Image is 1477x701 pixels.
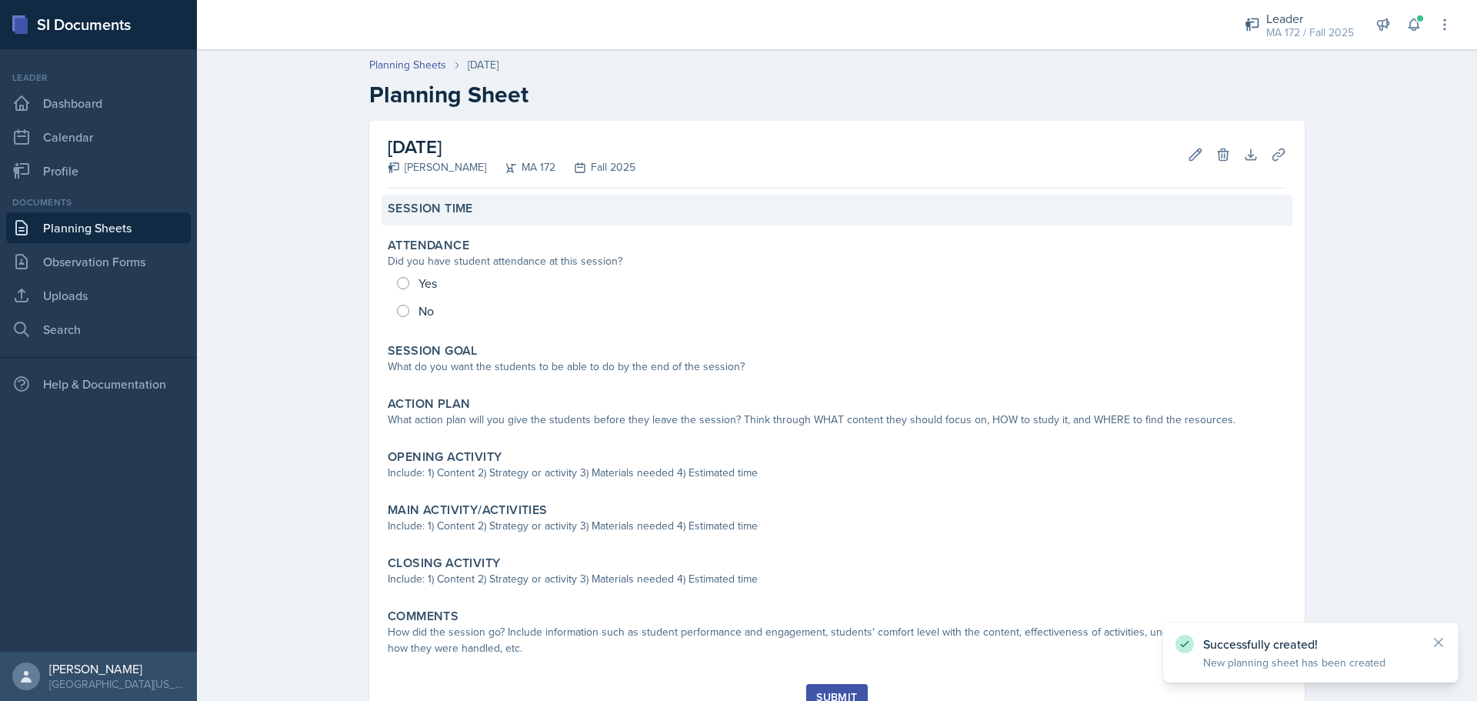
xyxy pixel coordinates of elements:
a: Planning Sheets [6,212,191,243]
div: Include: 1) Content 2) Strategy or activity 3) Materials needed 4) Estimated time [388,465,1286,481]
div: [PERSON_NAME] [49,661,185,676]
p: New planning sheet has been created [1203,655,1419,670]
div: Leader [1266,9,1354,28]
div: MA 172 [486,159,555,175]
label: Closing Activity [388,556,500,571]
div: [PERSON_NAME] [388,159,486,175]
label: Opening Activity [388,449,502,465]
a: Dashboard [6,88,191,119]
a: Observation Forms [6,246,191,277]
div: Help & Documentation [6,369,191,399]
div: [GEOGRAPHIC_DATA][US_STATE] in [GEOGRAPHIC_DATA] [49,676,185,692]
a: Profile [6,155,191,186]
a: Uploads [6,280,191,311]
label: Main Activity/Activities [388,502,548,518]
label: Session Goal [388,343,478,359]
div: Include: 1) Content 2) Strategy or activity 3) Materials needed 4) Estimated time [388,518,1286,534]
div: What do you want the students to be able to do by the end of the session? [388,359,1286,375]
div: Documents [6,195,191,209]
label: Action Plan [388,396,470,412]
a: Search [6,314,191,345]
div: Did you have student attendance at this session? [388,253,1286,269]
div: What action plan will you give the students before they leave the session? Think through WHAT con... [388,412,1286,428]
div: How did the session go? Include information such as student performance and engagement, students'... [388,624,1286,656]
label: Session Time [388,201,473,216]
div: [DATE] [468,57,498,73]
label: Comments [388,609,458,624]
div: MA 172 / Fall 2025 [1266,25,1354,41]
div: Leader [6,71,191,85]
div: Include: 1) Content 2) Strategy or activity 3) Materials needed 4) Estimated time [388,571,1286,587]
h2: Planning Sheet [369,81,1305,108]
a: Calendar [6,122,191,152]
div: Fall 2025 [555,159,635,175]
label: Attendance [388,238,469,253]
a: Planning Sheets [369,57,446,73]
h2: [DATE] [388,133,635,161]
p: Successfully created! [1203,636,1419,652]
